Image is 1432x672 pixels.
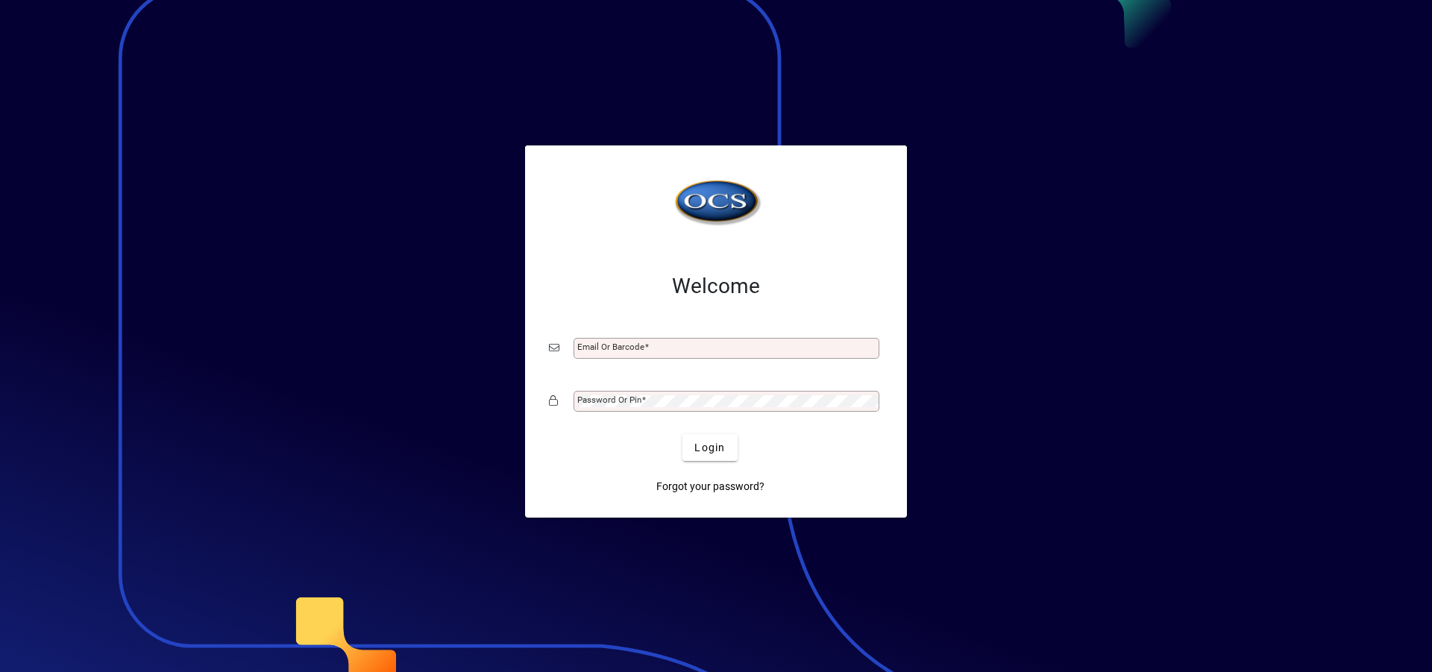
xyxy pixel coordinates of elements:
button: Login [682,434,737,461]
h2: Welcome [549,274,883,299]
a: Forgot your password? [650,473,770,500]
mat-label: Email or Barcode [577,342,644,352]
span: Forgot your password? [656,479,764,494]
span: Login [694,440,725,456]
mat-label: Password or Pin [577,395,641,405]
